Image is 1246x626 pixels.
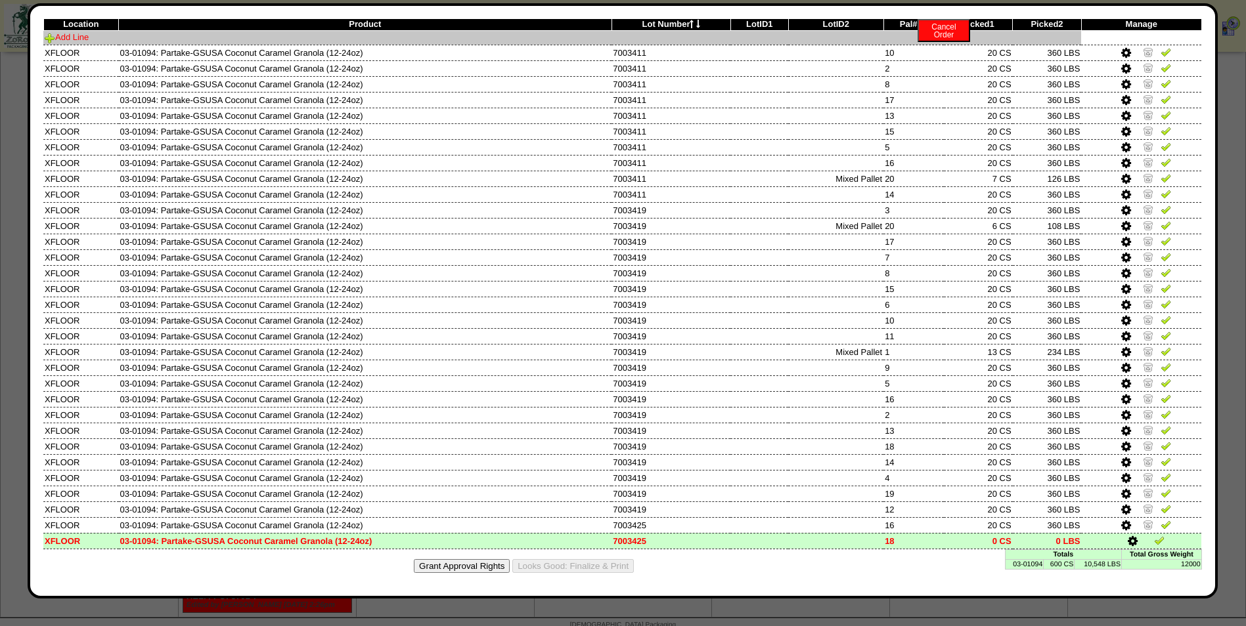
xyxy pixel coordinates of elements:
[1161,62,1171,73] img: Verify Pick
[944,501,1013,517] td: 20 CS
[1013,155,1082,171] td: 360 LBS
[1143,377,1153,388] img: Zero Item and Verify
[1013,249,1082,265] td: 360 LBS
[119,76,612,92] td: 03-01094: Partake-GSUSA Coconut Caramel Granola (12-24oz)
[883,344,944,360] td: 1
[883,470,944,486] td: 4
[612,375,730,391] td: 7003419
[1161,393,1171,404] img: Verify Pick
[1143,488,1153,498] img: Zero Item and Verify
[883,297,944,312] td: 6
[119,517,612,533] td: 03-01094: Partake-GSUSA Coconut Caramel Granola (12-24oz)
[1143,409,1153,419] img: Zero Item and Verify
[43,249,119,265] td: XFLOOR
[944,139,1013,155] td: 20 CS
[612,202,730,218] td: 7003419
[944,76,1013,92] td: 20 CS
[43,454,119,470] td: XFLOOR
[119,375,612,391] td: 03-01094: Partake-GSUSA Coconut Caramel Granola (12-24oz)
[1081,18,1201,31] th: Manage
[119,297,612,312] td: 03-01094: Partake-GSUSA Coconut Caramel Granola (12-24oz)
[1013,423,1082,438] td: 360 LBS
[883,501,944,517] td: 12
[1154,535,1165,545] img: Verify Pick
[612,108,730,123] td: 7003411
[119,45,612,60] td: 03-01094: Partake-GSUSA Coconut Caramel Granola (12-24oz)
[730,18,788,31] th: LotID1
[612,60,730,76] td: 7003411
[944,265,1013,281] td: 20 CS
[43,186,119,202] td: XFLOOR
[1161,251,1171,262] img: Verify Pick
[45,32,89,42] a: Add Line
[944,470,1013,486] td: 20 CS
[612,281,730,297] td: 7003419
[1013,360,1082,375] td: 360 LBS
[612,171,730,186] td: 7003411
[944,281,1013,297] td: 20 CS
[883,76,944,92] td: 8
[612,486,730,501] td: 7003419
[1161,503,1171,514] img: Verify Pick
[612,218,730,234] td: 7003419
[788,218,883,234] td: Mixed Pallet
[944,391,1013,407] td: 20 CS
[119,486,612,501] td: 03-01094: Partake-GSUSA Coconut Caramel Granola (12-24oz)
[1161,330,1171,341] img: Verify Pick
[1143,314,1153,325] img: Zero Item and Verify
[612,265,730,281] td: 7003419
[1143,125,1153,136] img: Zero Item and Verify
[1143,47,1153,57] img: Zero Item and Verify
[918,19,970,42] button: CancelOrder
[612,297,730,312] td: 7003419
[612,344,730,360] td: 7003419
[1143,456,1153,467] img: Zero Item and Verify
[1013,45,1082,60] td: 360 LBS
[944,123,1013,139] td: 20 CS
[119,344,612,360] td: 03-01094: Partake-GSUSA Coconut Caramel Granola (12-24oz)
[43,344,119,360] td: XFLOOR
[883,407,944,423] td: 2
[883,454,944,470] td: 14
[1143,299,1153,309] img: Zero Item and Verify
[612,438,730,454] td: 7003419
[944,155,1013,171] td: 20 CS
[883,438,944,454] td: 18
[612,249,730,265] td: 7003419
[883,108,944,123] td: 13
[1161,94,1171,104] img: Verify Pick
[1013,328,1082,344] td: 360 LBS
[944,171,1013,186] td: 7 CS
[119,139,612,155] td: 03-01094: Partake-GSUSA Coconut Caramel Granola (12-24oz)
[119,155,612,171] td: 03-01094: Partake-GSUSA Coconut Caramel Granola (12-24oz)
[43,92,119,108] td: XFLOOR
[1143,283,1153,293] img: Zero Item and Verify
[1143,362,1153,372] img: Zero Item and Verify
[119,123,612,139] td: 03-01094: Partake-GSUSA Coconut Caramel Granola (12-24oz)
[43,265,119,281] td: XFLOOR
[883,391,944,407] td: 16
[1013,218,1082,234] td: 108 LBS
[43,423,119,438] td: XFLOOR
[43,234,119,249] td: XFLOOR
[944,423,1013,438] td: 20 CS
[43,328,119,344] td: XFLOOR
[1143,519,1153,530] img: Zero Item and Verify
[119,218,612,234] td: 03-01094: Partake-GSUSA Coconut Caramel Granola (12-24oz)
[1013,454,1082,470] td: 360 LBS
[944,533,1013,549] td: 0 CS
[944,454,1013,470] td: 20 CS
[1013,171,1082,186] td: 126 LBS
[43,407,119,423] td: XFLOOR
[43,18,119,31] th: Location
[612,186,730,202] td: 7003411
[119,92,612,108] td: 03-01094: Partake-GSUSA Coconut Caramel Granola (12-24oz)
[883,265,944,281] td: 8
[43,218,119,234] td: XFLOOR
[1013,486,1082,501] td: 360 LBS
[43,438,119,454] td: XFLOOR
[1013,202,1082,218] td: 360 LBS
[1161,409,1171,419] img: Verify Pick
[883,18,944,31] th: Pal#
[43,486,119,501] td: XFLOOR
